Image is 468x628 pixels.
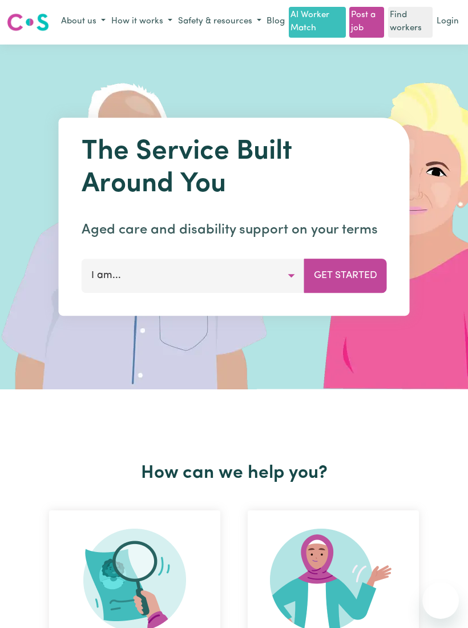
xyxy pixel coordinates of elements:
h1: The Service Built Around You [82,136,387,202]
button: Safety & resources [175,13,264,31]
button: About us [58,13,108,31]
a: Post a job [349,7,384,38]
a: Careseekers logo [7,9,49,35]
a: AI Worker Match [289,7,346,38]
button: How it works [108,13,175,31]
img: Careseekers logo [7,12,49,33]
button: Get Started [304,259,387,293]
p: Aged care and disability support on your terms [82,220,387,240]
a: Login [434,13,461,31]
button: I am... [82,259,305,293]
h2: How can we help you? [35,462,433,484]
iframe: Button to launch messaging window [422,582,459,619]
a: Find workers [388,7,433,38]
a: Blog [264,13,287,31]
